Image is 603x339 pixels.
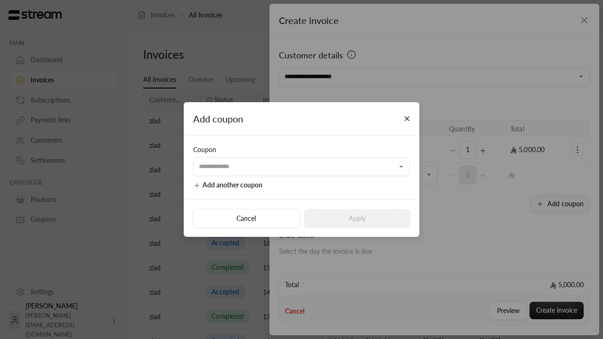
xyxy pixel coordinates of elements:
[193,145,410,154] div: Coupon
[203,181,262,189] span: Add another coupon
[193,209,300,228] button: Cancel
[193,113,243,124] span: Add coupon
[396,161,407,172] button: Open
[399,111,416,127] button: Close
